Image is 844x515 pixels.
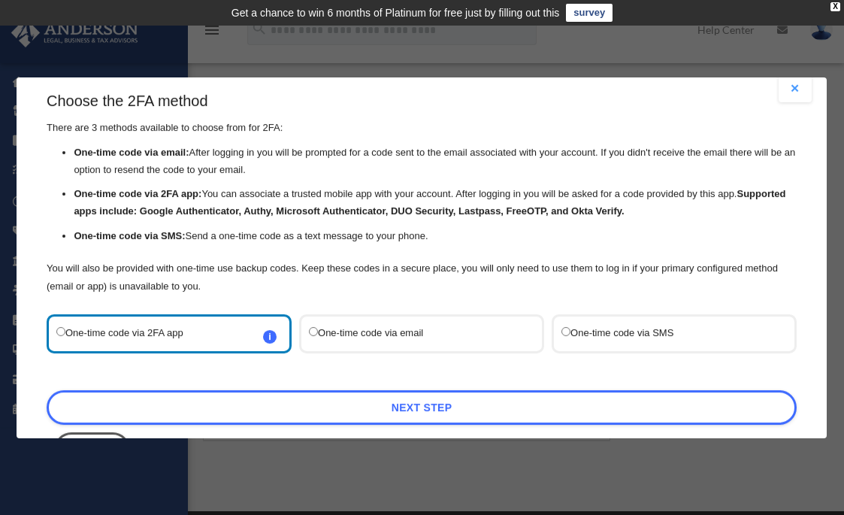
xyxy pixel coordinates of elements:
[309,324,519,344] label: One-time code via email
[47,390,797,425] a: Next Step
[56,327,65,336] input: One-time code via 2FA appi
[74,147,189,158] strong: One-time code via email:
[56,324,267,344] label: One-time code via 2FA app
[47,90,797,295] div: There are 3 methods available to choose from for 2FA:
[74,186,797,220] li: You can associate a trusted mobile app with your account. After logging in you will be asked for ...
[779,75,812,102] button: Close modal
[74,228,797,245] li: Send a one-time code as a text message to your phone.
[231,4,560,22] div: Get a chance to win 6 months of Platinum for free just by filling out this
[74,144,797,179] li: After logging in you will be prompted for a code sent to the email associated with your account. ...
[566,4,613,22] a: survey
[47,90,797,111] h3: Choose the 2FA method
[74,188,202,199] strong: One-time code via 2FA app:
[562,324,773,344] label: One-time code via SMS
[263,330,277,344] span: i
[562,327,571,336] input: One-time code via SMS
[47,259,797,295] p: You will also be provided with one-time use backup codes. Keep these codes in a secure place, you...
[830,2,840,11] div: close
[309,327,318,336] input: One-time code via email
[74,188,786,217] strong: Supported apps include: Google Authenticator, Authy, Microsoft Authenticator, DUO Security, Lastp...
[54,432,130,467] button: Close this dialog window
[74,230,186,241] strong: One-time code via SMS:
